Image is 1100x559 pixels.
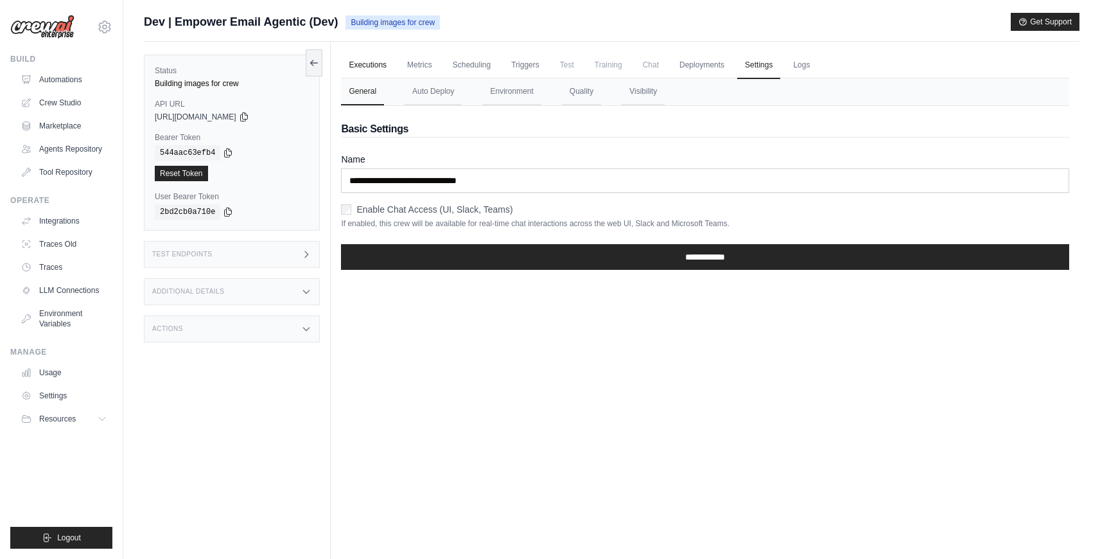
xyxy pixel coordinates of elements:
[152,325,183,333] h3: Actions
[587,52,630,78] span: Training is not available until the deployment is complete
[785,52,817,79] a: Logs
[341,218,1069,229] p: If enabled, this crew will be available for real-time chat interactions across the web UI, Slack ...
[15,211,112,231] a: Integrations
[405,78,462,105] button: Auto Deploy
[155,145,220,161] code: 544aac63efb4
[15,303,112,334] a: Environment Variables
[635,52,667,78] span: Chat is not available until the deployment is complete
[10,527,112,549] button: Logout
[144,13,338,31] span: Dev | Empower Email Agentic (Dev)
[15,409,112,429] button: Resources
[15,234,112,254] a: Traces Old
[152,251,213,258] h3: Test Endpoints
[341,153,1069,166] label: Name
[10,347,112,357] div: Manage
[737,52,780,79] a: Settings
[15,362,112,383] a: Usage
[155,99,309,109] label: API URL
[356,203,512,216] label: Enable Chat Access (UI, Slack, Teams)
[482,78,541,105] button: Environment
[15,116,112,136] a: Marketplace
[341,78,1069,105] nav: Tabs
[57,533,81,543] span: Logout
[15,139,112,159] a: Agents Repository
[503,52,547,79] a: Triggers
[15,280,112,301] a: LLM Connections
[15,93,112,113] a: Crew Studio
[552,52,582,78] span: Test
[341,78,384,105] button: General
[10,15,74,39] img: Logo
[155,66,309,76] label: Status
[155,166,208,181] a: Reset Token
[345,15,440,30] span: Building images for crew
[152,288,224,296] h3: Additional Details
[15,386,112,406] a: Settings
[15,69,112,90] a: Automations
[155,191,309,202] label: User Bearer Token
[399,52,440,79] a: Metrics
[1011,13,1079,31] button: Get Support
[341,121,1069,137] h2: Basic Settings
[622,78,665,105] button: Visibility
[1036,497,1100,559] iframe: Chat Widget
[39,414,76,424] span: Resources
[10,54,112,64] div: Build
[155,112,236,122] span: [URL][DOMAIN_NAME]
[15,162,112,182] a: Tool Repository
[445,52,498,79] a: Scheduling
[155,204,220,220] code: 2bd2cb0a710e
[155,132,309,143] label: Bearer Token
[10,195,112,206] div: Operate
[155,78,309,89] div: Building images for crew
[672,52,732,79] a: Deployments
[15,257,112,278] a: Traces
[341,52,394,79] a: Executions
[562,78,601,105] button: Quality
